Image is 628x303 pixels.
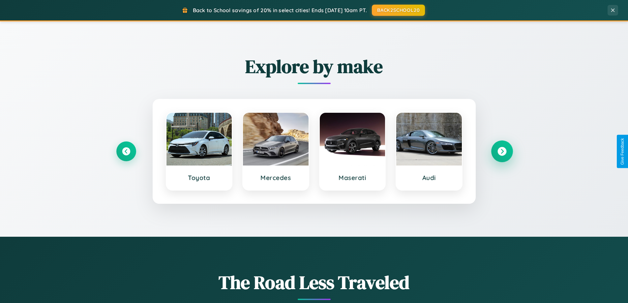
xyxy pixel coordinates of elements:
[326,174,379,182] h3: Maserati
[116,54,512,79] h2: Explore by make
[173,174,225,182] h3: Toyota
[193,7,367,14] span: Back to School savings of 20% in select cities! Ends [DATE] 10am PT.
[620,138,625,165] div: Give Feedback
[372,5,425,16] button: BACK2SCHOOL20
[116,270,512,295] h1: The Road Less Traveled
[250,174,302,182] h3: Mercedes
[403,174,455,182] h3: Audi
